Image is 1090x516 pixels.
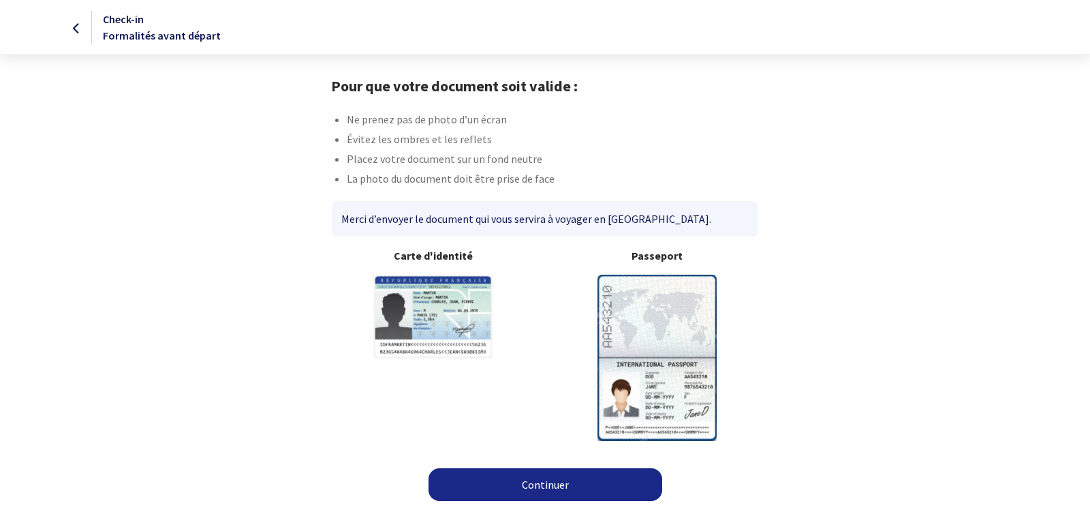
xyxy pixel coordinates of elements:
[347,131,758,151] li: Évitez les ombres et les reflets
[103,12,221,42] span: Check-in Formalités avant départ
[331,77,758,95] h1: Pour que votre document soit valide :
[429,468,662,501] a: Continuer
[347,170,758,190] li: La photo du document doit être prise de face
[347,111,758,131] li: Ne prenez pas de photo d’un écran
[347,151,758,170] li: Placez votre document sur un fond neutre
[597,275,717,440] img: illuPasseport.svg
[332,201,758,237] div: Merci d’envoyer le document qui vous servira à voyager en [GEOGRAPHIC_DATA].
[332,247,534,264] b: Carte d'identité
[556,247,758,264] b: Passeport
[373,275,493,359] img: illuCNI.svg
